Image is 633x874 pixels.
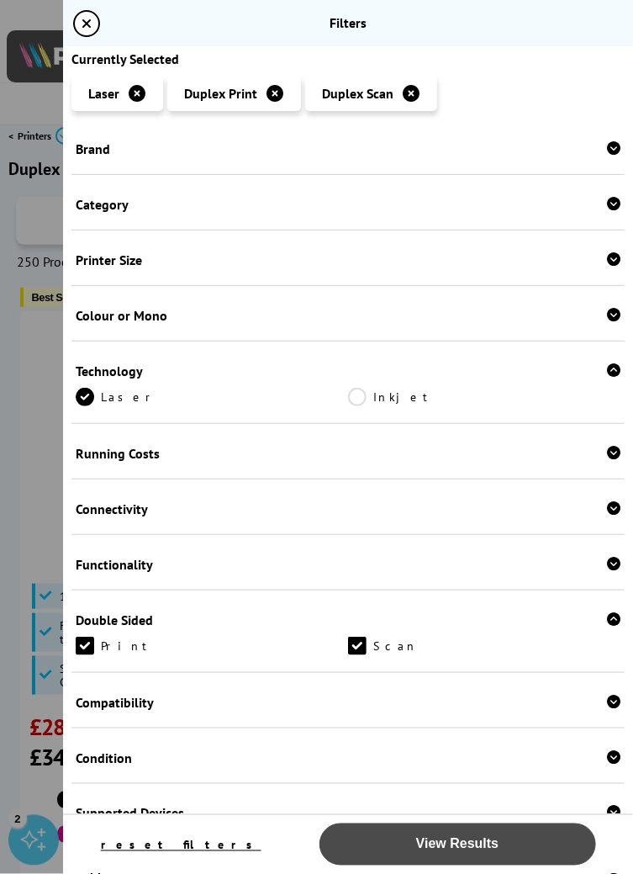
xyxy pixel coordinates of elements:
[76,637,348,655] a: Print
[88,85,119,102] span: Laser
[348,637,620,655] a: Scan
[416,837,498,851] span: View Results
[76,445,620,462] div: Running Costs
[76,501,620,517] div: Connectivity
[76,388,348,406] a: Laser
[76,556,620,573] div: Functionality
[76,196,620,213] div: Category
[322,85,393,102] span: Duplex Scan
[76,252,620,268] div: Printer Size
[76,612,620,628] div: Double Sided
[76,694,620,711] div: Compatibility
[76,805,620,822] div: Supported Devices
[330,14,367,31] span: Filters
[184,85,257,102] span: Duplex Print
[76,140,620,157] div: Brand
[76,750,620,766] div: Condition
[319,824,596,866] button: View Results
[348,388,620,406] a: Inkjet
[76,363,620,379] div: Technology
[71,50,625,67] div: Currently Selected
[76,307,620,324] div: Colour or Mono
[101,838,261,853] a: reset filters
[71,9,101,39] button: close modal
